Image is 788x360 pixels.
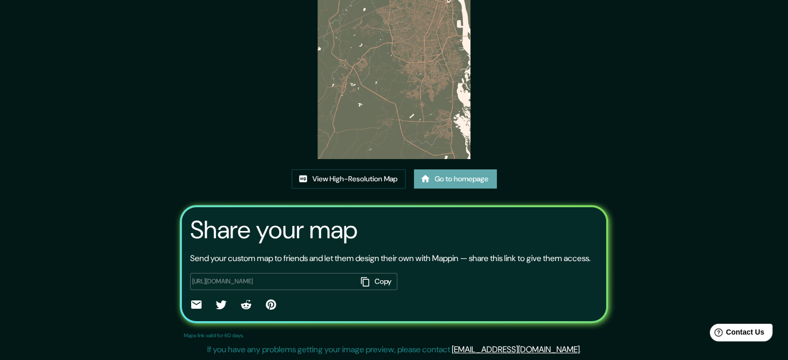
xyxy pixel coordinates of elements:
p: Send your custom map to friends and let them design their own with Mappin — share this link to gi... [190,252,591,265]
iframe: Help widget launcher [696,320,777,349]
button: Copy [357,273,397,290]
p: Maps link valid for 60 days. [184,332,244,339]
a: View High-Resolution Map [292,169,406,189]
p: If you have any problems getting your image preview, please contact . [207,343,581,356]
h3: Share your map [190,215,357,244]
a: Go to homepage [414,169,497,189]
a: [EMAIL_ADDRESS][DOMAIN_NAME] [452,344,580,355]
